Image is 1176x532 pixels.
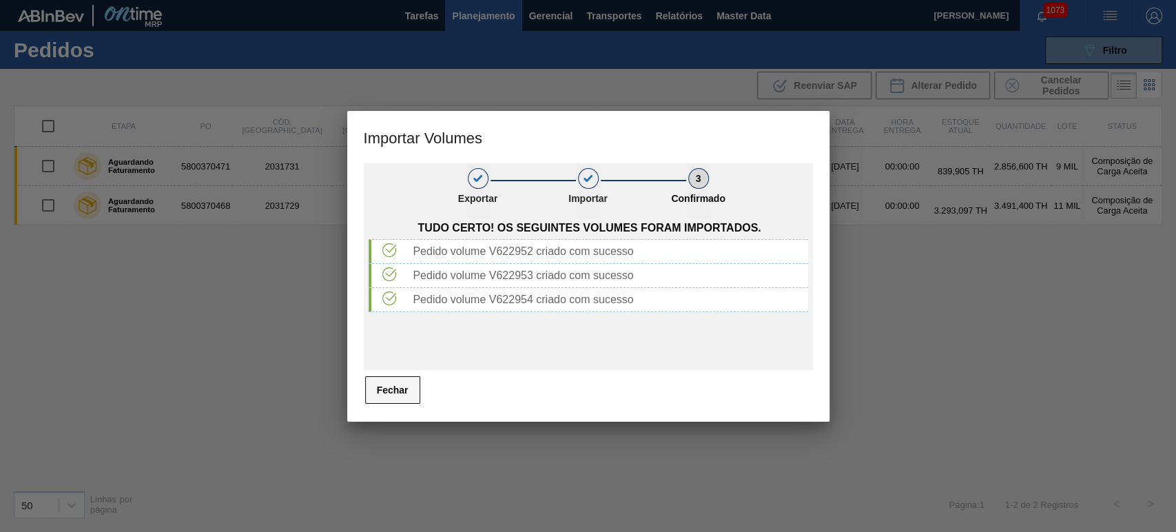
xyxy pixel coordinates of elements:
[664,193,733,204] p: Confirmado
[466,163,491,218] button: 1Exportar
[407,269,807,282] div: Pedido volume V622953 criado com sucesso
[382,267,396,281] img: Tipo
[382,243,396,257] img: Tipo
[417,222,761,234] span: Tudo certo! Os seguintes volumes foram importados.
[407,245,807,258] div: Pedido volume V622952 criado com sucesso
[578,168,599,189] div: 2
[365,376,420,404] button: Fechar
[688,168,709,189] div: 3
[382,291,396,305] img: Tipo
[407,294,807,306] div: Pedido volume V622954 criado com sucesso
[576,163,601,218] button: 2Importar
[347,111,829,163] h3: Importar Volumes
[554,193,623,204] p: Importar
[686,163,711,218] button: 3Confirmado
[444,193,513,204] p: Exportar
[468,168,488,189] div: 1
